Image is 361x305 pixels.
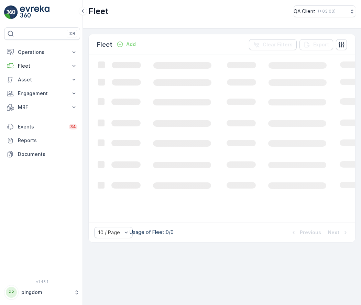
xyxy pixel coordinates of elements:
p: Add [126,41,136,48]
p: Fleet [18,63,66,69]
button: MRF [4,100,80,114]
p: ( +03:00 ) [318,9,336,14]
p: MRF [18,104,66,111]
a: Documents [4,147,80,161]
p: Usage of Fleet : 0/0 [130,229,174,236]
button: Next [327,228,350,237]
p: Events [18,123,65,130]
img: logo_light-DOdMpM7g.png [20,5,50,19]
p: Previous [300,229,321,236]
button: Export [299,39,333,50]
button: Previous [289,228,322,237]
button: Engagement [4,87,80,100]
p: Engagement [18,90,66,97]
img: logo [4,5,18,19]
p: Reports [18,137,77,144]
p: Asset [18,76,66,83]
p: Fleet [88,6,109,17]
a: Events34 [4,120,80,134]
p: Clear Filters [263,41,293,48]
span: v 1.48.1 [4,280,80,284]
button: Operations [4,45,80,59]
p: Operations [18,49,66,56]
button: Add [114,40,139,48]
a: Reports [4,134,80,147]
button: Clear Filters [249,39,297,50]
button: Asset [4,73,80,87]
p: Fleet [97,40,112,49]
p: 34 [70,124,76,129]
p: Documents [18,151,77,158]
p: QA Client [294,8,315,15]
p: pingdom [21,289,70,296]
div: PP [6,287,17,298]
button: PPpingdom [4,285,80,300]
p: Next [328,229,339,236]
button: QA Client(+03:00) [294,5,355,17]
p: ⌘B [68,31,75,36]
button: Fleet [4,59,80,73]
p: Export [313,41,329,48]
